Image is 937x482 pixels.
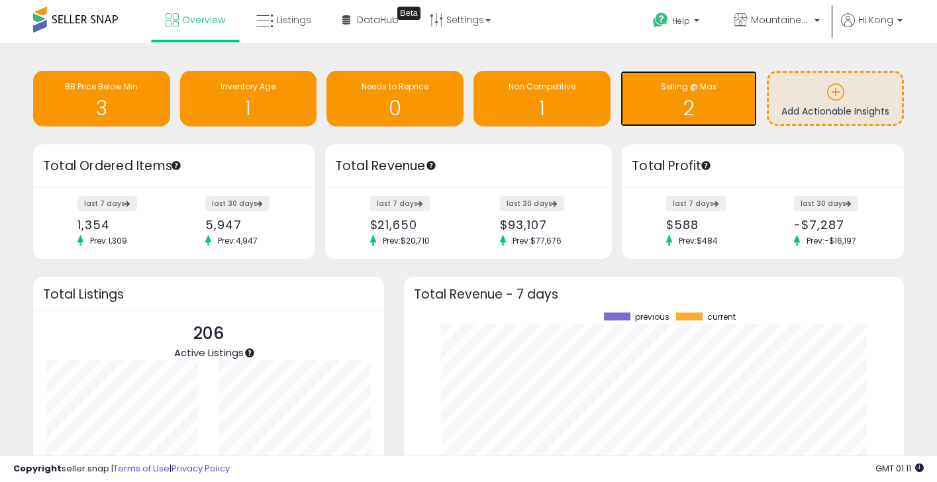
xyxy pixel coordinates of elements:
[700,160,712,171] div: Tooltip anchor
[769,73,902,124] a: Add Actionable Insights
[43,289,374,299] h3: Total Listings
[841,13,903,43] a: Hi Kong
[509,81,575,92] span: Non Competitive
[362,81,428,92] span: Needs to Reprice
[858,13,893,26] span: Hi Kong
[333,97,457,119] h1: 0
[473,71,611,126] a: Non Competitive 1
[33,71,170,126] a: BB Price Below Min 3
[480,97,604,119] h1: 1
[397,7,420,20] div: Tooltip anchor
[425,160,437,171] div: Tooltip anchor
[40,97,164,119] h1: 3
[277,13,311,26] span: Listings
[800,235,863,246] span: Prev: -$16,197
[13,463,230,475] div: seller snap | |
[751,13,811,26] span: MountaineerBrand
[221,81,275,92] span: Inventory Age
[205,196,270,211] label: last 30 days
[77,218,164,232] div: 1,354
[370,218,459,232] div: $21,650
[205,218,292,232] div: 5,947
[506,235,568,246] span: Prev: $77,676
[661,81,716,92] span: Selling @ Max
[620,71,758,126] a: Selling @ Max 2
[875,462,924,475] span: 2025-10-7 01:11 GMT
[43,157,305,175] h3: Total Ordered Items
[113,462,170,475] a: Terms of Use
[500,196,564,211] label: last 30 days
[794,196,858,211] label: last 30 days
[794,218,881,232] div: -$7,287
[666,196,726,211] label: last 7 days
[781,105,889,118] span: Add Actionable Insights
[182,13,225,26] span: Overview
[77,196,137,211] label: last 7 days
[652,12,669,28] i: Get Help
[632,157,894,175] h3: Total Profit
[672,235,724,246] span: Prev: $484
[13,462,62,475] strong: Copyright
[83,235,134,246] span: Prev: 1,309
[172,462,230,475] a: Privacy Policy
[666,218,753,232] div: $588
[170,160,182,171] div: Tooltip anchor
[174,321,244,346] p: 206
[627,97,751,119] h1: 2
[211,235,264,246] span: Prev: 4,947
[174,346,244,360] span: Active Listings
[642,2,713,43] a: Help
[180,71,317,126] a: Inventory Age 1
[370,196,430,211] label: last 7 days
[500,218,589,232] div: $93,107
[326,71,464,126] a: Needs to Reprice 0
[414,289,894,299] h3: Total Revenue - 7 days
[672,15,690,26] span: Help
[707,313,736,322] span: current
[635,313,669,322] span: previous
[65,81,138,92] span: BB Price Below Min
[357,13,399,26] span: DataHub
[376,235,436,246] span: Prev: $20,710
[335,157,602,175] h3: Total Revenue
[187,97,311,119] h1: 1
[244,347,256,359] div: Tooltip anchor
